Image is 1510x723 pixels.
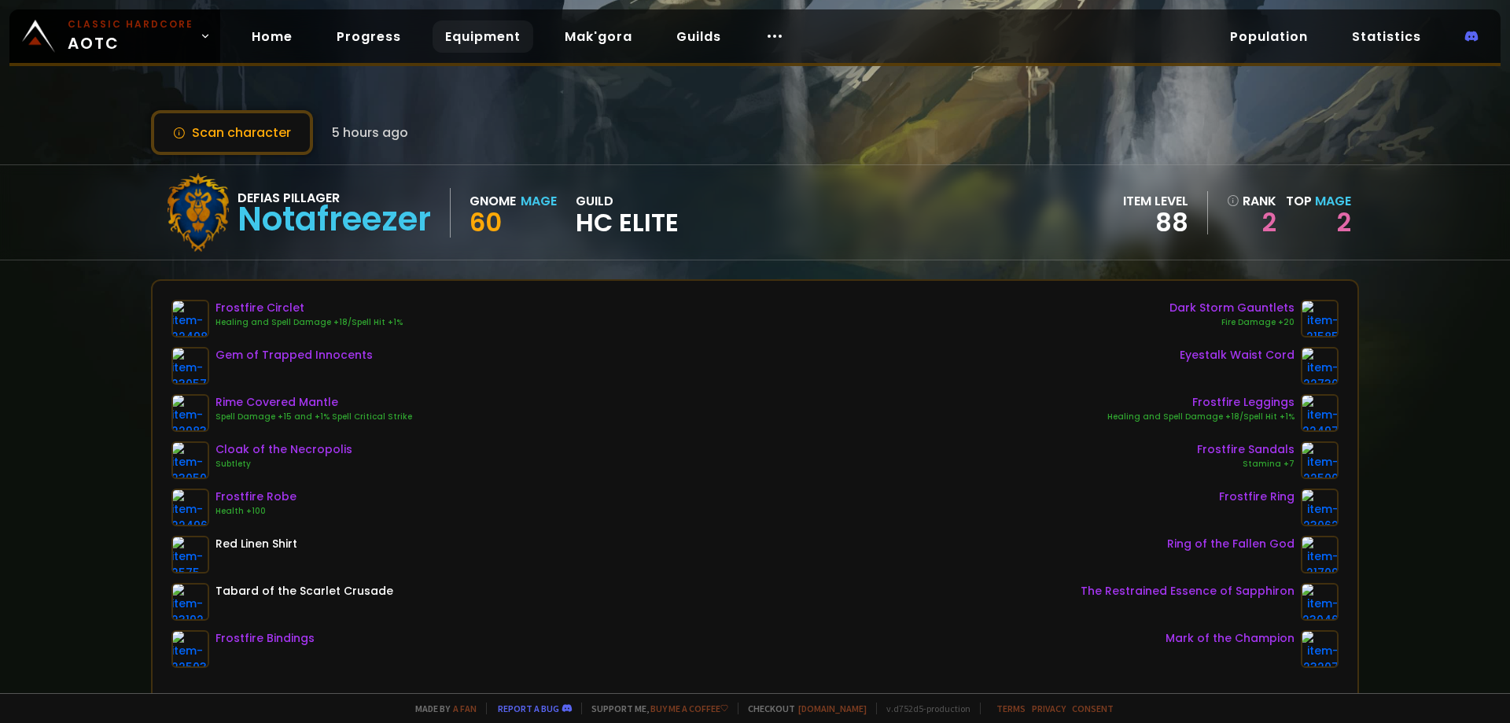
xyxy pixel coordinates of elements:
span: 5 hours ago [332,123,408,142]
a: Equipment [433,20,533,53]
a: Statistics [1339,20,1434,53]
div: Mage [521,191,557,211]
img: item-23192 [171,583,209,621]
a: [DOMAIN_NAME] [798,703,867,714]
span: Support me, [581,703,728,714]
span: HC Elite [576,211,679,234]
a: Consent [1072,703,1114,714]
div: Eyestalk Waist Cord [1180,347,1295,363]
div: Cloak of the Necropolis [215,441,352,458]
img: item-23207 [1301,630,1339,668]
div: Tabard of the Scarlet Crusade [215,583,393,599]
div: Subtlety [215,458,352,470]
div: Frostfire Sandals [1197,441,1295,458]
img: item-23046 [1301,583,1339,621]
a: 2 [1337,205,1351,240]
div: 88 [1123,211,1188,234]
div: Defias Pillager [238,188,431,208]
span: 60 [470,205,502,240]
img: item-22730 [1301,347,1339,385]
div: Healing and Spell Damage +18/Spell Hit +1% [1107,411,1295,423]
div: Frostfire Leggings [1107,394,1295,411]
div: Frostfire Bindings [215,630,315,647]
div: Frostfire Ring [1219,489,1295,505]
span: AOTC [68,17,193,55]
div: Red Linen Shirt [215,536,297,552]
img: item-21709 [1301,536,1339,574]
div: Gnome [470,191,516,211]
div: Ring of the Fallen God [1167,536,1295,552]
div: Fire Damage +20 [1169,316,1295,329]
a: Progress [324,20,414,53]
img: item-23057 [171,347,209,385]
div: Health +100 [215,505,296,518]
img: item-22983 [171,394,209,432]
a: a fan [453,703,477,714]
a: Guilds [664,20,734,53]
img: item-23062 [1301,489,1339,526]
div: item level [1123,191,1188,211]
a: Report a bug [498,703,559,714]
a: 2 [1227,211,1276,234]
span: Checkout [738,703,867,714]
img: item-2575 [171,536,209,574]
a: Terms [996,703,1026,714]
div: Dark Storm Gauntlets [1169,300,1295,316]
div: Frostfire Circlet [215,300,403,316]
a: Privacy [1032,703,1066,714]
a: Buy me a coffee [650,703,728,714]
div: Top [1286,191,1351,211]
img: item-22498 [171,300,209,338]
img: item-22496 [171,489,209,526]
span: v. d752d5 - production [876,703,970,714]
a: Mak'gora [552,20,645,53]
div: Notafreezer [238,208,431,231]
div: Stamina +7 [1197,458,1295,470]
span: Made by [406,703,477,714]
div: Mark of the Champion [1166,630,1295,647]
small: Classic Hardcore [68,17,193,31]
div: Healing and Spell Damage +18/Spell Hit +1% [215,316,403,329]
a: Population [1217,20,1320,53]
a: Home [239,20,305,53]
div: Rime Covered Mantle [215,394,412,411]
div: Spell Damage +15 and +1% Spell Critical Strike [215,411,412,423]
img: item-22503 [171,630,209,668]
img: item-21585 [1301,300,1339,338]
a: Classic HardcoreAOTC [9,9,220,63]
span: Mage [1315,192,1351,210]
img: item-22497 [1301,394,1339,432]
div: guild [576,191,679,234]
button: Scan character [151,110,313,155]
div: Frostfire Robe [215,489,296,505]
img: item-23050 [171,441,209,479]
div: rank [1227,191,1276,211]
div: The Restrained Essence of Sapphiron [1081,583,1295,599]
img: item-22500 [1301,441,1339,479]
div: Gem of Trapped Innocents [215,347,373,363]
